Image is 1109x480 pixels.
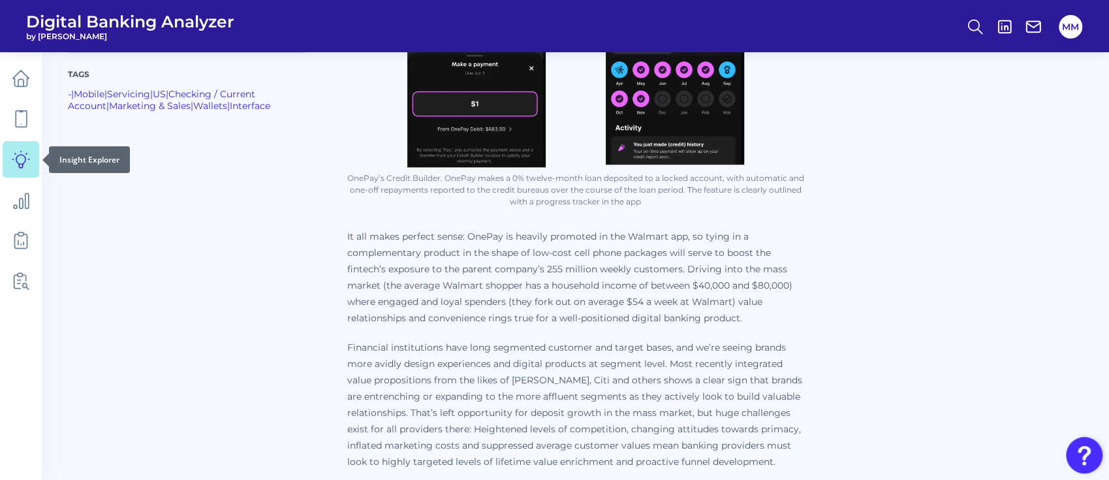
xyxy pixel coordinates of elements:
a: Mobile [74,88,104,100]
a: Wallets [193,100,227,112]
span: | [191,100,193,112]
img: 2025-09-09_12-19-07.png [606,27,744,165]
a: Checking / Current Account [68,88,255,112]
p: OnePay’s Credit Builder. OnePay makes a 0% twelve-month loan deposited to a locked account, with ... [347,172,804,208]
button: Open Resource Center [1066,437,1102,473]
span: by [PERSON_NAME] [26,31,234,41]
p: Financial institutions have long segmented customer and target bases, and we’re seeing brands mor... [347,340,804,470]
p: Tags [68,69,305,80]
a: US [153,88,166,100]
span: | [104,88,107,100]
span: - [68,88,71,100]
span: | [166,88,168,100]
a: Interface [230,100,270,112]
button: MM [1059,15,1082,39]
span: | [71,88,74,100]
a: Marketing & Sales [109,100,191,112]
p: It all makes perfect sense: OnePay is heavily promoted in the Walmart app, so tying in a compleme... [347,229,804,327]
span: Digital Banking Analyzer [26,12,234,31]
div: Insight Explorer [49,146,130,173]
span: | [227,100,230,112]
a: Servicing [107,88,150,100]
img: 2025-09-09_12-18-28.png [407,27,546,167]
span: | [150,88,153,100]
span: | [106,100,109,112]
